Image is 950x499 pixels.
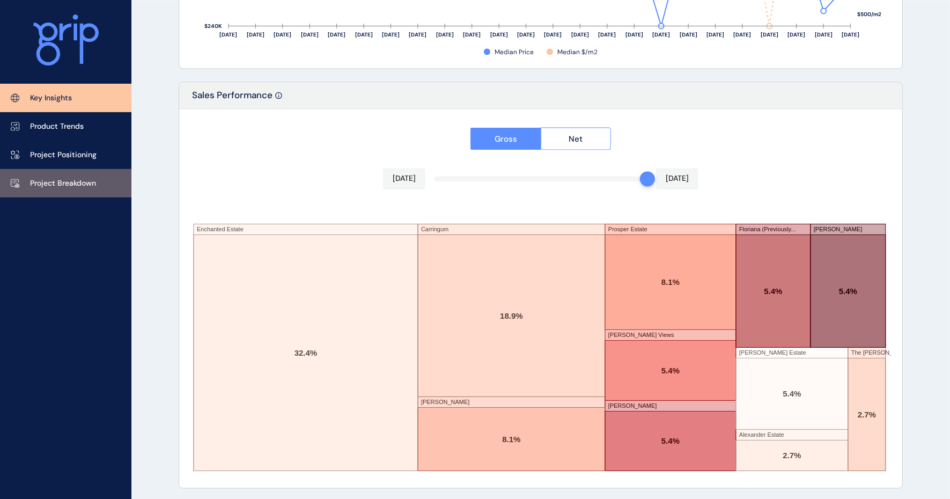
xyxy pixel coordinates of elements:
span: Gross [495,134,517,144]
span: Median Price [495,48,534,57]
button: Gross [470,128,541,150]
p: [DATE] [393,174,416,185]
p: [DATE] [666,174,689,185]
p: Key Insights [30,93,72,104]
button: Net [541,128,612,150]
p: Product Trends [30,121,84,132]
p: Sales Performance [192,89,273,109]
span: Net [569,134,583,144]
text: $500/m2 [857,11,881,18]
span: Median $/m2 [557,48,598,57]
p: Project Breakdown [30,178,96,189]
p: Project Positioning [30,150,97,160]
